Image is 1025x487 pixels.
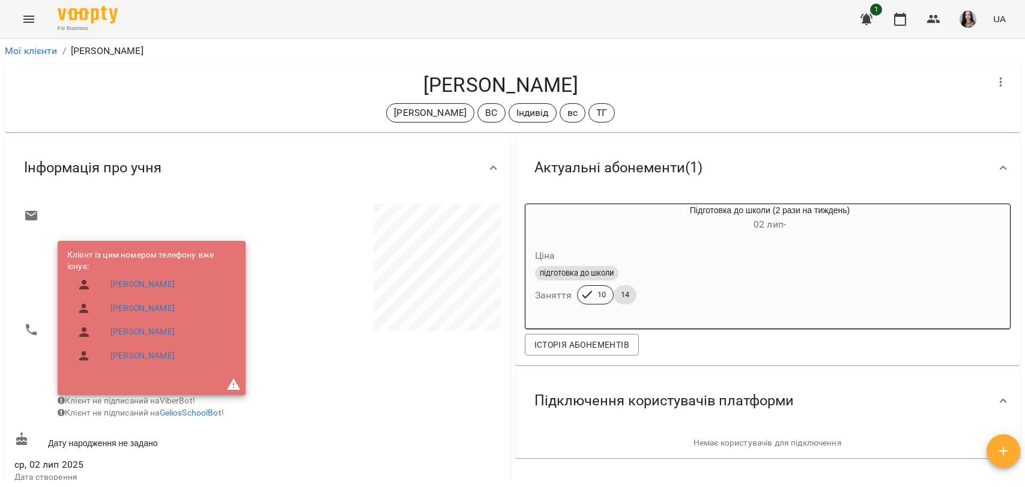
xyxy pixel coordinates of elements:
span: ср, 02 лип 2025 [14,458,255,472]
div: Підготовка до школи (2 рази на тиждень) [583,204,957,233]
span: Інформація про учня [24,159,162,177]
button: UA [988,8,1011,30]
p: вс [567,106,578,120]
span: Клієнт не підписаний на ViberBot! [58,396,195,405]
span: Актуальні абонементи ( 1 ) [534,159,703,177]
a: [PERSON_NAME] [110,350,175,362]
div: ТГ [588,103,615,123]
span: 02 лип - [754,219,786,230]
div: Дату народження не задано [12,429,258,452]
p: Немає користувачів для підключення [525,437,1011,449]
a: [PERSON_NAME] [110,326,175,338]
p: [PERSON_NAME] [394,106,467,120]
ul: Клієнт із цим номером телефону вже існує: [67,249,236,373]
span: Клієнт не підписаний на ! [58,408,224,417]
nav: breadcrumb [5,44,1020,58]
a: Мої клієнти [5,45,58,56]
img: Voopty Logo [58,6,118,23]
p: ТГ [596,106,607,120]
div: [PERSON_NAME] [386,103,474,123]
span: 1 [870,4,882,16]
h4: [PERSON_NAME] [14,73,987,97]
p: ВС [485,106,497,120]
button: Підготовка до школи (2 рази на тиждень)02 лип- Цінапідготовка до школиЗаняття1014 [525,204,957,319]
p: Індивід [516,106,549,120]
button: Історія абонементів [525,334,639,355]
div: Підготовка до школи (2 рази на тиждень) [525,204,583,233]
span: UA [993,13,1006,25]
a: [PERSON_NAME] [110,303,175,315]
h6: Ціна [535,247,555,264]
a: GeliosSchoolBot [160,408,222,417]
div: ВС [477,103,505,123]
p: [PERSON_NAME] [71,44,144,58]
div: Інформація про учня [5,137,510,199]
img: 23d2127efeede578f11da5c146792859.jpg [960,11,976,28]
button: Menu [14,5,43,34]
p: Дата створення [14,471,255,483]
div: Індивід [509,103,557,123]
a: [PERSON_NAME] [110,279,175,291]
li: / [62,44,66,58]
div: Актуальні абонементи(1) [515,137,1021,199]
span: For Business [58,25,118,32]
span: 10 [590,289,613,300]
div: вс [560,103,585,123]
h6: Заняття [535,287,572,304]
span: підготовка до школи [535,268,618,279]
span: Історія абонементів [534,337,629,352]
span: Підключення користувачів платформи [534,392,794,410]
span: 14 [614,289,636,300]
div: Підключення користувачів платформи [515,370,1021,432]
